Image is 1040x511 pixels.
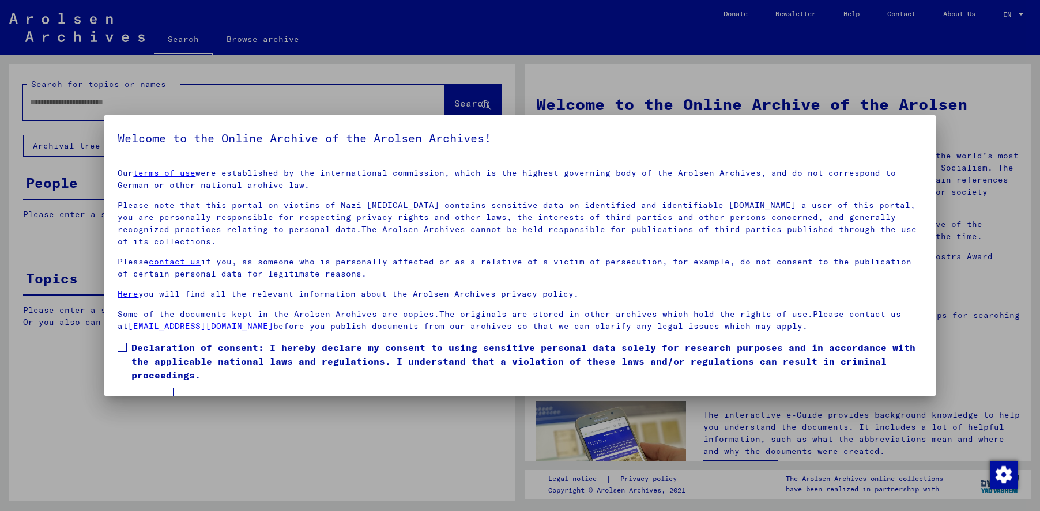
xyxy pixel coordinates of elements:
[118,308,922,332] p: Some of the documents kept in the Arolsen Archives are copies.The originals are stored in other a...
[131,340,922,382] span: Declaration of consent: I hereby declare my consent to using sensitive personal data solely for r...
[149,256,201,267] a: contact us
[118,256,922,280] p: Please if you, as someone who is personally affected or as a relative of a victim of persecution,...
[118,289,138,299] a: Here
[133,168,195,178] a: terms of use
[128,321,273,331] a: [EMAIL_ADDRESS][DOMAIN_NAME]
[118,199,922,248] p: Please note that this portal on victims of Nazi [MEDICAL_DATA] contains sensitive data on identif...
[990,461,1018,489] img: Change consent
[118,288,922,300] p: you will find all the relevant information about the Arolsen Archives privacy policy.
[118,388,174,410] button: I agree
[118,167,922,191] p: Our were established by the international commission, which is the highest governing body of the ...
[118,129,922,147] h5: Welcome to the Online Archive of the Arolsen Archives!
